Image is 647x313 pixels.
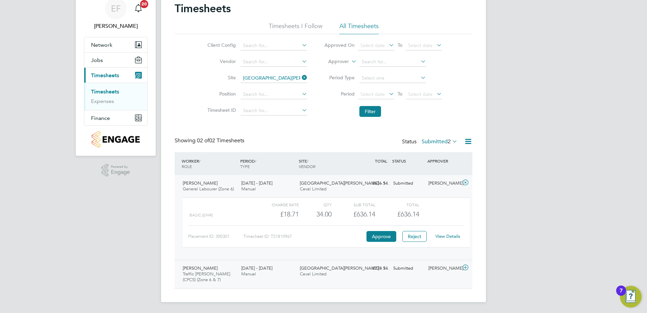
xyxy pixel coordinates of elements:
span: £636.14 [397,210,419,218]
div: Timesheet ID: TS1810967 [243,231,365,242]
span: [DATE] - [DATE] [241,180,272,186]
div: Total [375,201,419,209]
span: [GEOGRAPHIC_DATA][PERSON_NAME] - S… [300,180,390,186]
span: ROLE [182,164,192,169]
span: EF [111,4,121,13]
label: Vendor [205,58,236,64]
span: Emma Forsyth [84,22,148,30]
span: Select date [360,42,385,48]
div: Status [402,137,459,147]
div: Showing [175,137,246,144]
button: Timesheets [84,68,147,83]
input: Search for... [241,41,307,50]
a: Expenses [91,98,114,104]
span: / [255,158,256,164]
button: Open Resource Center, 7 new notifications [620,286,642,308]
a: Timesheets [91,88,119,95]
button: Approve [366,231,396,242]
div: 34.00 [299,209,332,220]
span: 02 of [197,137,209,144]
span: 02 Timesheets [197,137,244,144]
button: Network [84,37,147,52]
input: Search for... [241,74,307,83]
span: / [199,158,200,164]
label: Submitted [422,138,458,145]
div: 7 [620,291,623,299]
span: [DATE] - [DATE] [241,265,272,271]
span: Jobs [91,57,103,63]
div: Sub Total [332,201,375,209]
div: SITE [297,155,356,172]
label: Period [324,91,355,97]
input: Search for... [241,106,307,116]
span: Powered by [111,164,130,170]
img: countryside-properties-logo-retina.png [92,131,139,148]
span: [PERSON_NAME] [183,180,218,186]
label: Approved On [324,42,355,48]
span: VENDOR [299,164,315,169]
span: TOTAL [375,158,387,164]
div: WORKER [180,155,239,172]
span: Caval Limited [300,271,327,277]
button: Filter [359,106,381,117]
div: STATUS [391,155,426,167]
button: Finance [84,110,147,125]
label: Timesheet ID [205,107,236,113]
span: Network [91,42,112,48]
div: £18.71 [255,209,299,220]
span: / [307,158,308,164]
a: Powered byEngage [102,164,130,177]
div: Submitted [391,178,426,189]
span: [PERSON_NAME] [183,265,218,271]
span: Select date [360,91,385,97]
span: Finance [91,115,110,121]
input: Search for... [359,57,426,67]
span: Manual [241,271,256,277]
div: Submitted [391,263,426,274]
label: Site [205,75,236,81]
label: Position [205,91,236,97]
button: Jobs [84,53,147,67]
input: Select one [359,74,426,83]
h2: Timesheets [175,2,231,15]
a: Go to home page [84,131,148,148]
div: Placement ID: 300301 [188,231,243,242]
div: £636.14 [355,178,391,189]
input: Search for... [241,57,307,67]
span: Caval Limited [300,186,327,192]
span: Traffic [PERSON_NAME] (CPCS) (Zone 6 & 7) [183,271,230,283]
input: Search for... [241,90,307,99]
div: QTY [299,201,332,209]
label: Client Config [205,42,236,48]
span: Select date [408,42,432,48]
span: [GEOGRAPHIC_DATA][PERSON_NAME] - S… [300,265,390,271]
div: [PERSON_NAME] [426,263,461,274]
div: £738.14 [355,263,391,274]
span: Timesheets [91,72,119,79]
span: General Labourer (Zone 6) [183,186,234,192]
div: APPROVER [426,155,461,167]
span: To [396,41,404,49]
div: £636.14 [332,209,375,220]
li: Timesheets I Follow [269,22,322,34]
div: Timesheets [84,83,147,110]
li: All Timesheets [339,22,379,34]
div: PERIOD [239,155,297,172]
div: [PERSON_NAME] [426,178,461,189]
span: To [396,89,404,98]
span: TYPE [240,164,250,169]
div: Charge rate [255,201,299,209]
span: Select date [408,91,432,97]
a: View Details [436,233,460,239]
span: Engage [111,169,130,175]
label: Period Type [324,75,355,81]
span: Manual [241,186,256,192]
button: Reject [402,231,427,242]
label: Approver [318,58,349,65]
span: BASIC (£/HR) [189,213,213,217]
span: 2 [448,138,451,145]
